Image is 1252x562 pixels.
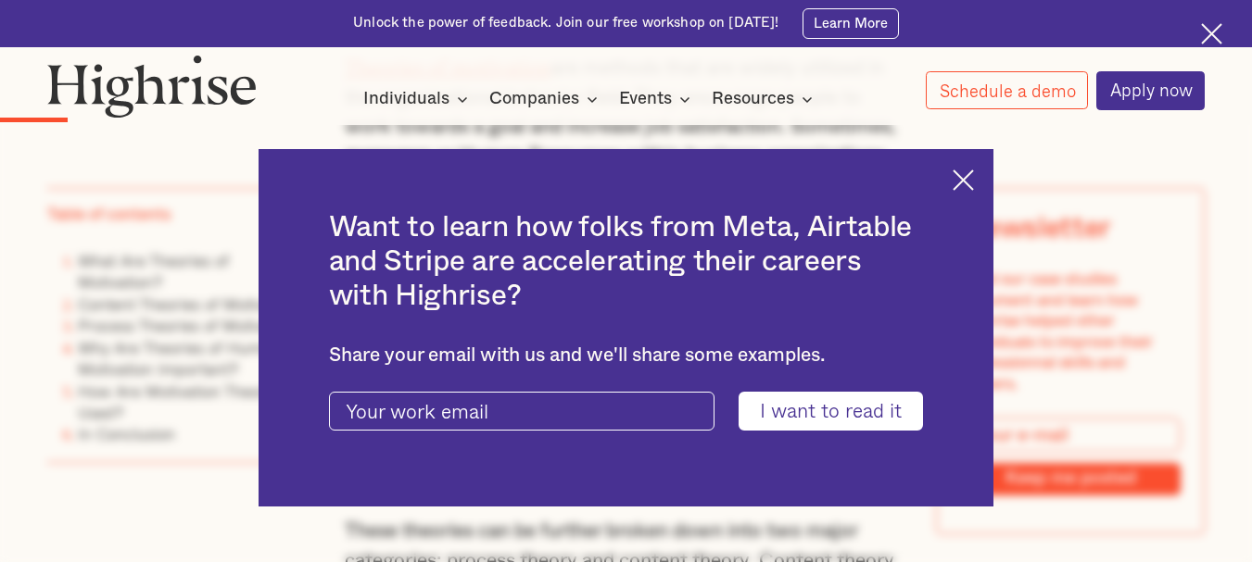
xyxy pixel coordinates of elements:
div: Events [619,88,672,110]
img: Cross icon [1201,23,1222,44]
div: Unlock the power of feedback. Join our free workshop on [DATE]! [353,14,778,32]
h2: Want to learn how folks from Meta, Airtable and Stripe are accelerating their careers with Highrise? [329,211,924,313]
div: Individuals [363,88,449,110]
div: Individuals [363,88,474,110]
img: Cross icon [953,169,974,191]
form: current-ascender-blog-article-modal-form [329,392,924,431]
input: Your work email [329,392,715,431]
div: Resources [712,88,818,110]
div: Resources [712,88,794,110]
div: Companies [489,88,603,110]
a: Learn More [803,8,899,39]
a: Schedule a demo [926,71,1089,109]
div: Events [619,88,696,110]
img: Highrise logo [47,55,257,118]
a: Apply now [1096,71,1206,110]
div: Share your email with us and we'll share some examples. [329,344,924,368]
input: I want to read it [739,392,923,431]
div: Companies [489,88,579,110]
